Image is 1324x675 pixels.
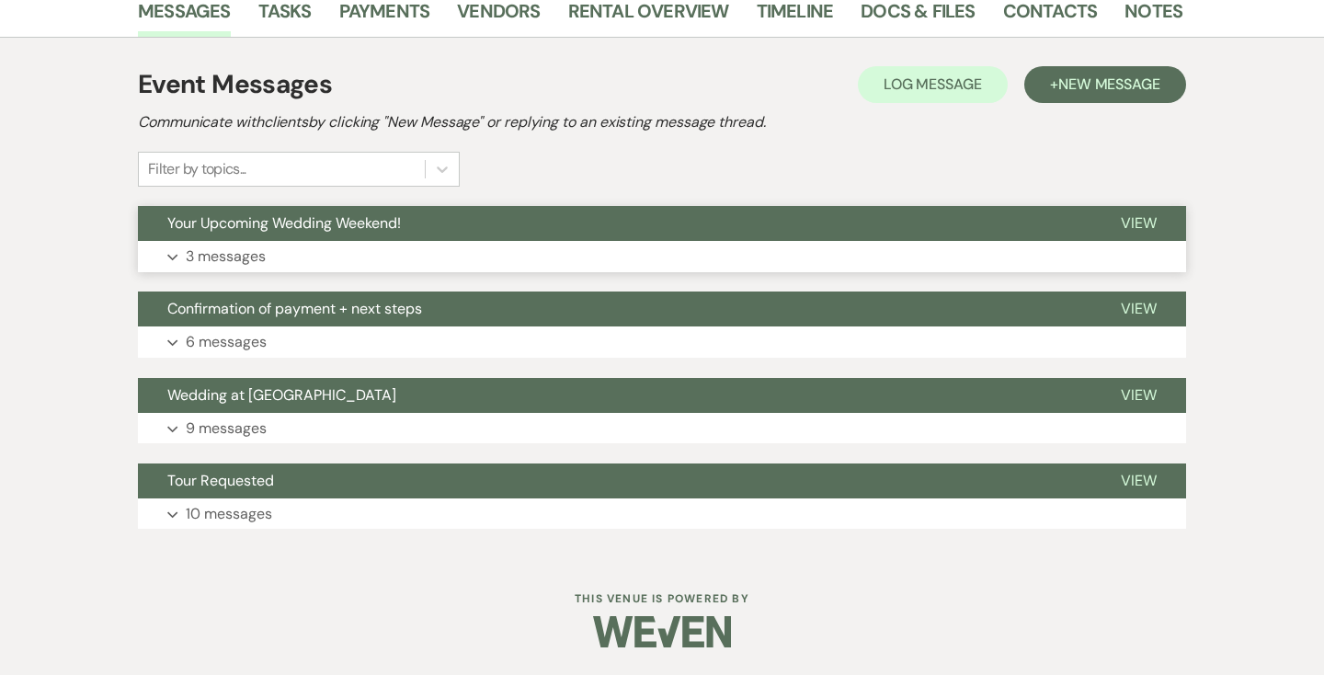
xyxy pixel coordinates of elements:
[593,600,731,664] img: Weven Logo
[138,463,1091,498] button: Tour Requested
[167,471,274,490] span: Tour Requested
[1091,292,1186,326] button: View
[138,65,332,104] h1: Event Messages
[148,158,246,180] div: Filter by topics...
[1058,74,1160,94] span: New Message
[1121,385,1157,405] span: View
[138,378,1091,413] button: Wedding at [GEOGRAPHIC_DATA]
[858,66,1008,103] button: Log Message
[138,326,1186,358] button: 6 messages
[1121,299,1157,318] span: View
[884,74,982,94] span: Log Message
[1091,463,1186,498] button: View
[1024,66,1186,103] button: +New Message
[167,299,422,318] span: Confirmation of payment + next steps
[138,413,1186,444] button: 9 messages
[167,213,401,233] span: Your Upcoming Wedding Weekend!
[1121,471,1157,490] span: View
[167,385,396,405] span: Wedding at [GEOGRAPHIC_DATA]
[186,417,267,440] p: 9 messages
[186,245,266,269] p: 3 messages
[1091,378,1186,413] button: View
[1121,213,1157,233] span: View
[138,111,1186,133] h2: Communicate with clients by clicking "New Message" or replying to an existing message thread.
[186,502,272,526] p: 10 messages
[138,292,1091,326] button: Confirmation of payment + next steps
[138,206,1091,241] button: Your Upcoming Wedding Weekend!
[1091,206,1186,241] button: View
[186,330,267,354] p: 6 messages
[138,241,1186,272] button: 3 messages
[138,498,1186,530] button: 10 messages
